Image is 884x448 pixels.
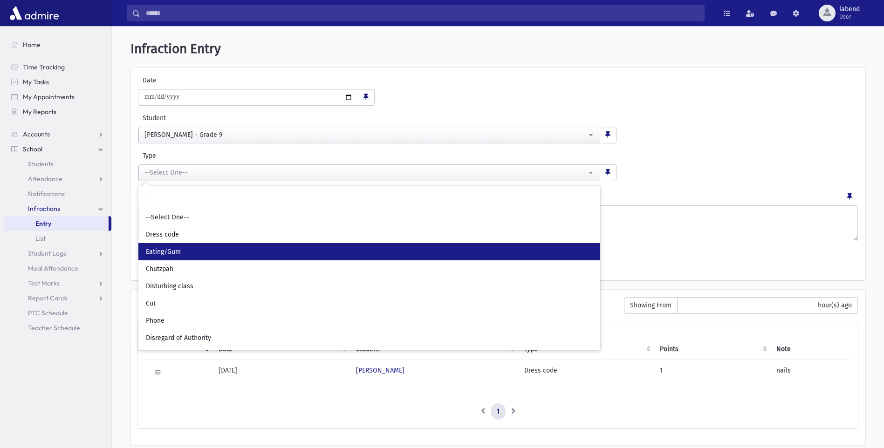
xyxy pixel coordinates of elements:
[4,261,111,276] a: Meal Attendance
[812,297,858,314] span: hour(s) ago
[654,339,771,360] th: Points: activate to sort column ascending
[138,113,457,123] label: Student
[7,4,61,22] img: AdmirePro
[4,216,109,231] a: Entry
[28,324,80,332] span: Teacher Schedule
[146,265,173,274] span: Chutzpah
[138,75,217,85] label: Date
[491,403,506,420] a: 1
[28,204,60,213] span: Infractions
[4,127,111,142] a: Accounts
[144,168,587,177] div: --Select One--
[4,156,111,171] a: Students
[28,160,54,168] span: Students
[4,142,111,156] a: School
[839,13,860,20] span: User
[138,151,377,161] label: Type
[519,360,654,385] td: Dress code
[4,320,111,335] a: Teacher Schedule
[146,333,211,343] span: Disregard of Authority
[138,189,152,202] label: Note
[23,130,50,138] span: Accounts
[23,93,75,101] span: My Appointments
[4,89,111,104] a: My Appointments
[146,213,189,222] span: --Select One--
[356,367,404,374] a: [PERSON_NAME]
[771,360,850,385] td: nails
[142,191,596,207] input: Search
[23,41,41,49] span: Home
[4,104,111,119] a: My Reports
[4,231,111,246] a: List
[4,37,111,52] a: Home
[130,41,221,56] span: Infraction Entry
[23,63,65,71] span: Time Tracking
[23,78,49,86] span: My Tasks
[146,247,181,257] span: Eating/Gum
[35,234,46,243] span: List
[4,276,111,291] a: Test Marks
[28,175,62,183] span: Attendance
[28,279,60,287] span: Test Marks
[138,127,600,143] button: Pollak, Zeeva - Grade 9
[138,164,600,181] button: --Select One--
[654,360,771,385] td: 1
[4,305,111,320] a: PTC Schedule
[144,130,587,140] div: [PERSON_NAME] - Grade 9
[771,339,850,360] th: Note
[23,108,56,116] span: My Reports
[4,246,111,261] a: Student Logs
[23,145,42,153] span: School
[146,282,193,291] span: Disturbing class
[28,294,68,302] span: Report Cards
[146,316,164,326] span: Phone
[4,60,111,75] a: Time Tracking
[146,230,179,239] span: Dress code
[213,360,350,385] td: [DATE]
[28,264,78,272] span: Meal Attendance
[28,249,66,258] span: Student Logs
[140,5,704,21] input: Search
[28,190,65,198] span: Notifications
[839,6,860,13] span: labend
[35,219,51,228] span: Entry
[4,75,111,89] a: My Tasks
[4,201,111,216] a: Infractions
[138,297,615,306] h6: Recently Entered
[146,299,156,308] span: Cut
[4,291,111,305] a: Report Cards
[4,186,111,201] a: Notifications
[28,309,68,317] span: PTC Schedule
[4,171,111,186] a: Attendance
[624,297,678,314] span: Showing From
